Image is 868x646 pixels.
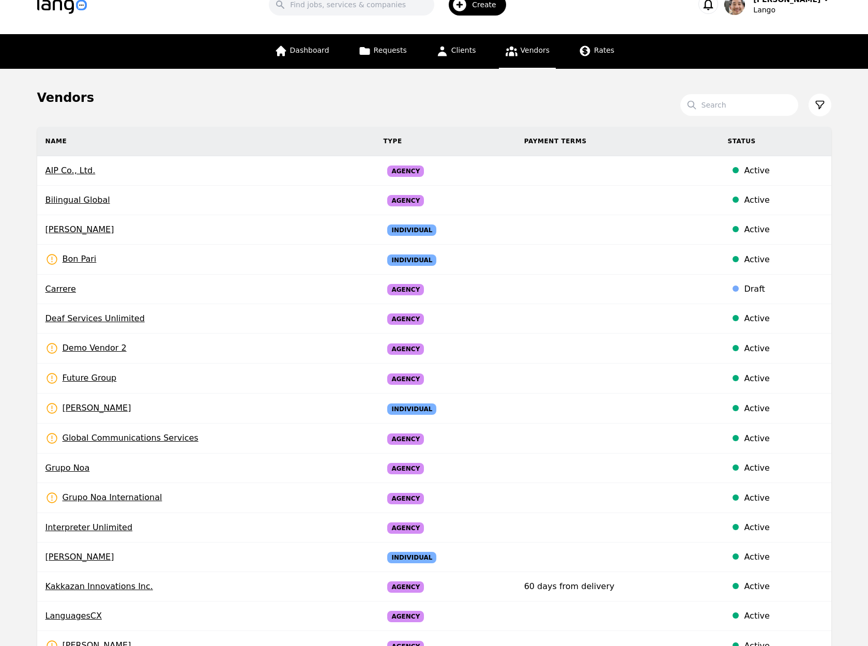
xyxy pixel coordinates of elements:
[744,492,823,504] div: Active
[45,491,162,504] span: Grupo Noa International
[744,164,823,177] div: Active
[45,312,367,325] span: Deaf Services Unlimited
[45,253,97,266] span: Bon Pari
[719,127,831,156] th: Status
[680,94,798,116] input: Search
[516,572,720,602] td: 60 days from delivery
[744,462,823,474] div: Active
[753,5,831,15] div: Lango
[45,580,367,593] span: Kakkazan Innovations Inc.
[744,194,823,206] div: Active
[45,610,367,622] span: LanguagesCX
[387,463,424,474] span: Agency
[387,522,424,534] span: Agency
[430,34,482,69] a: Clients
[387,224,436,236] span: Individual
[387,313,424,325] span: Agency
[45,521,367,534] span: Interpreter Unlimited
[45,462,367,474] span: Grupo Noa
[744,342,823,355] div: Active
[387,254,436,266] span: Individual
[45,223,367,236] span: [PERSON_NAME]
[499,34,556,69] a: Vendors
[45,342,127,355] span: Demo Vendor 2
[809,94,831,116] button: Filter
[744,521,823,534] div: Active
[387,284,424,295] span: Agency
[387,493,424,504] span: Agency
[744,283,823,295] div: Draft
[45,402,131,415] span: [PERSON_NAME]
[387,403,436,415] span: Individual
[744,223,823,236] div: Active
[744,402,823,415] div: Active
[572,34,620,69] a: Rates
[375,127,515,156] th: Type
[387,433,424,445] span: Agency
[387,611,424,622] span: Agency
[290,46,329,54] span: Dashboard
[45,372,117,385] span: Future Group
[37,89,94,106] h1: Vendors
[744,610,823,622] div: Active
[45,551,367,563] span: [PERSON_NAME]
[374,46,407,54] span: Requests
[744,312,823,325] div: Active
[387,373,424,385] span: Agency
[744,580,823,593] div: Active
[451,46,476,54] span: Clients
[45,194,367,206] span: Bilingual Global
[387,343,424,355] span: Agency
[521,46,550,54] span: Vendors
[268,34,336,69] a: Dashboard
[744,551,823,563] div: Active
[387,581,424,593] span: Agency
[594,46,614,54] span: Rates
[45,164,367,177] span: AIP Co., Ltd.
[744,432,823,445] div: Active
[37,127,375,156] th: Name
[744,372,823,385] div: Active
[352,34,413,69] a: Requests
[387,166,424,177] span: Agency
[45,432,199,445] span: Global Communications Services
[45,283,367,295] span: Carrere
[387,195,424,206] span: Agency
[744,253,823,266] div: Active
[387,552,436,563] span: Individual
[516,127,720,156] th: Payment Terms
